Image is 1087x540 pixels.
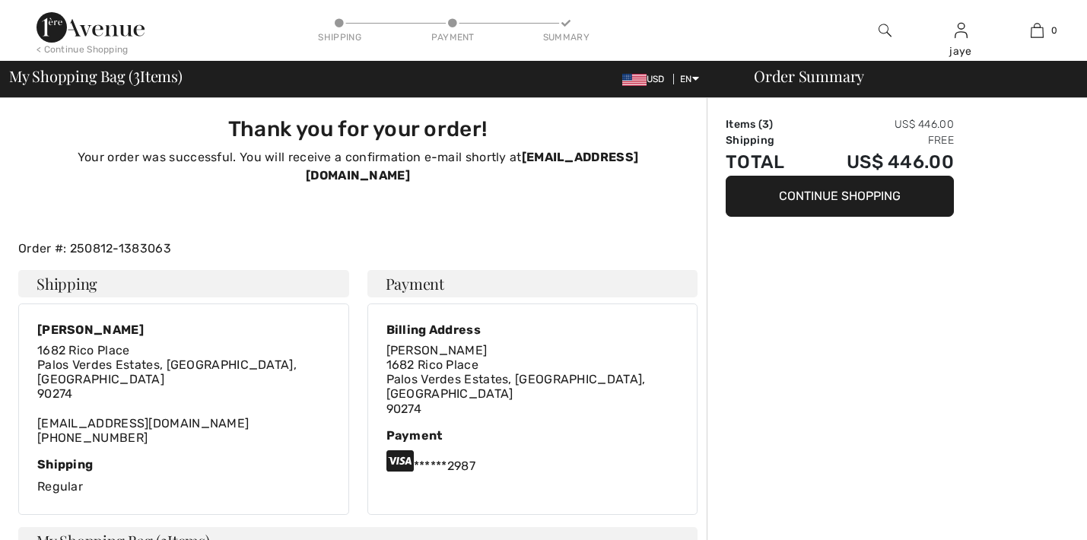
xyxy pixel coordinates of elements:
[806,132,954,148] td: Free
[386,343,488,357] span: [PERSON_NAME]
[306,150,638,183] strong: [EMAIL_ADDRESS][DOMAIN_NAME]
[1051,24,1057,37] span: 0
[27,148,688,185] p: Your order was successful. You will receive a confirmation e-mail shortly at
[37,322,330,337] div: [PERSON_NAME]
[680,74,699,84] span: EN
[386,428,679,443] div: Payment
[879,21,892,40] img: search the website
[622,74,671,84] span: USD
[955,21,968,40] img: My Info
[736,68,1078,84] div: Order Summary
[18,270,349,297] h4: Shipping
[27,116,688,142] h3: Thank you for your order!
[317,30,363,44] div: Shipping
[923,43,998,59] div: jaye
[622,74,647,86] img: US Dollar
[1000,21,1074,40] a: 0
[726,132,806,148] td: Shipping
[726,148,806,176] td: Total
[386,357,646,416] span: 1682 Rico Place Palos Verdes Estates, [GEOGRAPHIC_DATA], [GEOGRAPHIC_DATA] 90274
[726,176,954,217] button: Continue Shopping
[37,457,330,496] div: Regular
[37,12,145,43] img: 1ère Avenue
[543,30,589,44] div: Summary
[806,116,954,132] td: US$ 446.00
[133,65,140,84] span: 3
[762,118,769,131] span: 3
[726,116,806,132] td: Items ( )
[367,270,698,297] h4: Payment
[9,240,707,258] div: Order #: 250812-1383063
[430,30,475,44] div: Payment
[386,322,679,337] div: Billing Address
[37,343,297,402] span: 1682 Rico Place Palos Verdes Estates, [GEOGRAPHIC_DATA], [GEOGRAPHIC_DATA] 90274
[37,343,330,445] div: [EMAIL_ADDRESS][DOMAIN_NAME] [PHONE_NUMBER]
[37,457,330,472] div: Shipping
[1031,21,1044,40] img: My Bag
[37,43,129,56] div: < Continue Shopping
[9,68,183,84] span: My Shopping Bag ( Items)
[955,23,968,37] a: Sign In
[806,148,954,176] td: US$ 446.00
